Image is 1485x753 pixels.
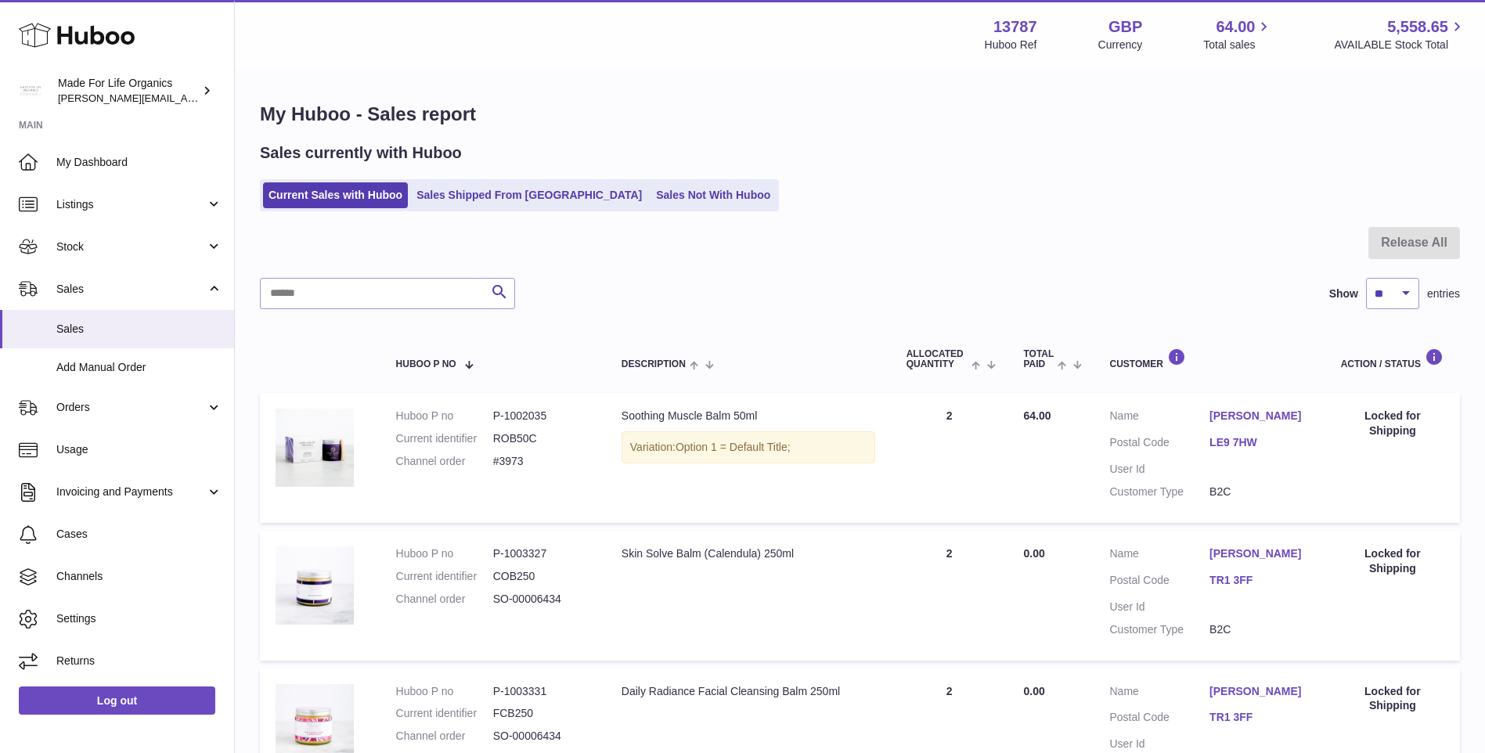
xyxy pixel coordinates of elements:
dd: FCB250 [493,706,590,721]
dt: Postal Code [1109,435,1209,454]
img: geoff.winwood@madeforlifeorganics.com [19,79,42,103]
div: Made For Life Organics [58,76,199,106]
dd: ROB50C [493,431,590,446]
div: Locked for Shipping [1341,409,1444,438]
span: 64.00 [1023,409,1051,422]
div: Variation: [622,431,875,463]
dd: #3973 [493,454,590,469]
span: Option 1 = Default Title; [676,441,791,453]
dt: Huboo P no [396,684,493,699]
label: Show [1329,286,1358,301]
dd: P-1002035 [493,409,590,423]
div: Locked for Shipping [1341,684,1444,714]
dt: Name [1109,546,1209,565]
span: Returns [56,654,222,668]
img: 137871728052835.jpg [276,546,354,625]
div: Soothing Muscle Balm 50ml [622,409,875,423]
span: entries [1427,286,1460,301]
span: Huboo P no [396,359,456,369]
dt: Name [1109,684,1209,703]
span: 0.00 [1023,685,1044,697]
dt: Current identifier [396,431,493,446]
a: [PERSON_NAME] [1209,684,1310,699]
a: TR1 3FF [1209,710,1310,725]
dt: Current identifier [396,706,493,721]
dt: User Id [1109,462,1209,477]
a: Current Sales with Huboo [263,182,408,208]
dd: P-1003327 [493,546,590,561]
span: AVAILABLE Stock Total [1334,38,1466,52]
a: 64.00 Total sales [1203,16,1273,52]
a: Log out [19,686,215,715]
div: Huboo Ref [985,38,1037,52]
span: 5,558.65 [1387,16,1448,38]
span: Channels [56,569,222,584]
span: Sales [56,322,222,337]
span: Invoicing and Payments [56,485,206,499]
dt: Current identifier [396,569,493,584]
a: Sales Not With Huboo [651,182,776,208]
dt: Huboo P no [396,409,493,423]
strong: 13787 [993,16,1037,38]
dt: User Id [1109,737,1209,751]
a: 5,558.65 AVAILABLE Stock Total [1334,16,1466,52]
span: Add Manual Order [56,360,222,375]
td: 2 [891,393,1008,523]
span: Stock [56,240,206,254]
dd: COB250 [493,569,590,584]
h1: My Huboo - Sales report [260,102,1460,127]
a: Sales Shipped From [GEOGRAPHIC_DATA] [411,182,647,208]
dd: B2C [1209,485,1310,499]
span: Description [622,359,686,369]
span: Orders [56,400,206,415]
td: 2 [891,531,1008,661]
span: Cases [56,527,222,542]
span: Sales [56,282,206,297]
dt: Channel order [396,592,493,607]
span: Usage [56,442,222,457]
span: ALLOCATED Quantity [906,349,968,369]
span: [PERSON_NAME][EMAIL_ADDRESS][PERSON_NAME][DOMAIN_NAME] [58,92,398,104]
dt: Name [1109,409,1209,427]
a: [PERSON_NAME] [1209,409,1310,423]
div: Skin Solve Balm (Calendula) 250ml [622,546,875,561]
dt: Customer Type [1109,622,1209,637]
div: Customer [1109,348,1309,369]
strong: GBP [1108,16,1142,38]
div: Locked for Shipping [1341,546,1444,576]
a: LE9 7HW [1209,435,1310,450]
span: Settings [56,611,222,626]
div: Action / Status [1341,348,1444,369]
span: 0.00 [1023,547,1044,560]
span: 64.00 [1216,16,1255,38]
div: Daily Radiance Facial Cleansing Balm 250ml [622,684,875,699]
dt: Huboo P no [396,546,493,561]
h2: Sales currently with Huboo [260,142,462,164]
dd: SO-00006434 [493,592,590,607]
div: Currency [1098,38,1143,52]
dt: Postal Code [1109,710,1209,729]
dt: Customer Type [1109,485,1209,499]
span: Total sales [1203,38,1273,52]
dd: B2C [1209,622,1310,637]
dt: Channel order [396,454,493,469]
dd: P-1003331 [493,684,590,699]
dt: User Id [1109,600,1209,614]
dt: Channel order [396,729,493,744]
span: Listings [56,197,206,212]
a: TR1 3FF [1209,573,1310,588]
dd: SO-00006434 [493,729,590,744]
span: Total paid [1023,349,1054,369]
dt: Postal Code [1109,573,1209,592]
img: soothing-muscle-balm-50ml-rob50c-1.jpg [276,409,354,487]
a: [PERSON_NAME] [1209,546,1310,561]
span: My Dashboard [56,155,222,170]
